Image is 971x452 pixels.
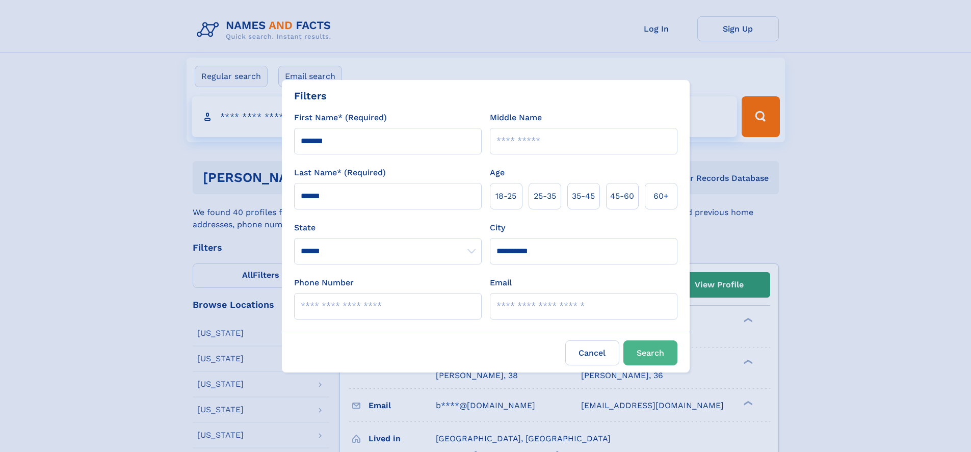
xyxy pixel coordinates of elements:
[490,112,542,124] label: Middle Name
[565,340,619,365] label: Cancel
[294,277,354,289] label: Phone Number
[610,190,634,202] span: 45‑60
[490,222,505,234] label: City
[294,88,327,103] div: Filters
[623,340,677,365] button: Search
[294,222,482,234] label: State
[294,167,386,179] label: Last Name* (Required)
[653,190,669,202] span: 60+
[294,112,387,124] label: First Name* (Required)
[490,167,505,179] label: Age
[495,190,516,202] span: 18‑25
[490,277,512,289] label: Email
[534,190,556,202] span: 25‑35
[572,190,595,202] span: 35‑45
